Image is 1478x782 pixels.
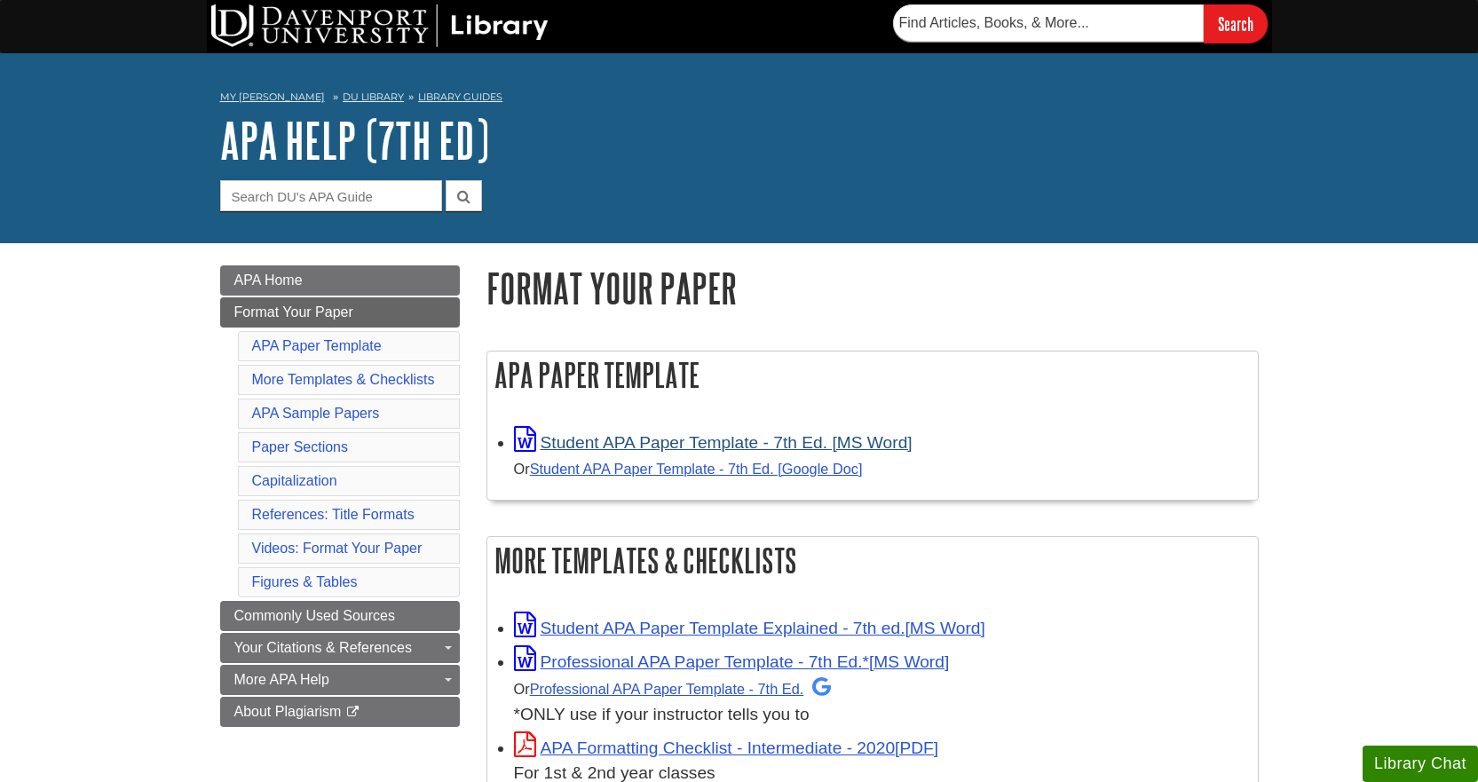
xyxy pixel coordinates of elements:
a: APA Sample Papers [252,406,380,421]
a: Format Your Paper [220,297,460,328]
a: Capitalization [252,473,337,488]
a: Professional APA Paper Template - 7th Ed. [530,681,832,697]
a: Figures & Tables [252,574,358,589]
button: Library Chat [1363,746,1478,782]
a: DU Library [343,91,404,103]
nav: breadcrumb [220,85,1259,114]
img: DU Library [211,4,549,47]
div: Guide Page Menu [220,265,460,727]
a: Videos: Format Your Paper [252,541,423,556]
h1: Format Your Paper [486,265,1259,311]
a: Link opens in new window [514,739,939,757]
a: Commonly Used Sources [220,601,460,631]
input: Search DU's APA Guide [220,180,442,211]
a: APA Home [220,265,460,296]
span: Format Your Paper [234,304,353,320]
i: This link opens in a new window [345,707,360,718]
span: Commonly Used Sources [234,608,395,623]
span: About Plagiarism [234,704,342,719]
a: Link opens in new window [514,433,913,452]
a: More Templates & Checklists [252,372,435,387]
small: Or [514,681,832,697]
div: *ONLY use if your instructor tells you to [514,675,1249,728]
h2: More Templates & Checklists [487,537,1258,584]
form: Searches DU Library's articles, books, and more [893,4,1268,43]
a: Student APA Paper Template - 7th Ed. [Google Doc] [530,461,863,477]
small: Or [514,461,863,477]
span: More APA Help [234,672,329,687]
a: More APA Help [220,665,460,695]
a: APA Help (7th Ed) [220,113,489,168]
a: Link opens in new window [514,652,950,671]
a: Paper Sections [252,439,349,454]
a: My [PERSON_NAME] [220,90,325,105]
input: Find Articles, Books, & More... [893,4,1204,42]
span: Your Citations & References [234,640,412,655]
a: Link opens in new window [514,619,985,637]
a: About Plagiarism [220,697,460,727]
a: Your Citations & References [220,633,460,663]
a: Library Guides [418,91,502,103]
h2: APA Paper Template [487,352,1258,399]
input: Search [1204,4,1268,43]
a: References: Title Formats [252,507,415,522]
a: APA Paper Template [252,338,382,353]
span: APA Home [234,273,303,288]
